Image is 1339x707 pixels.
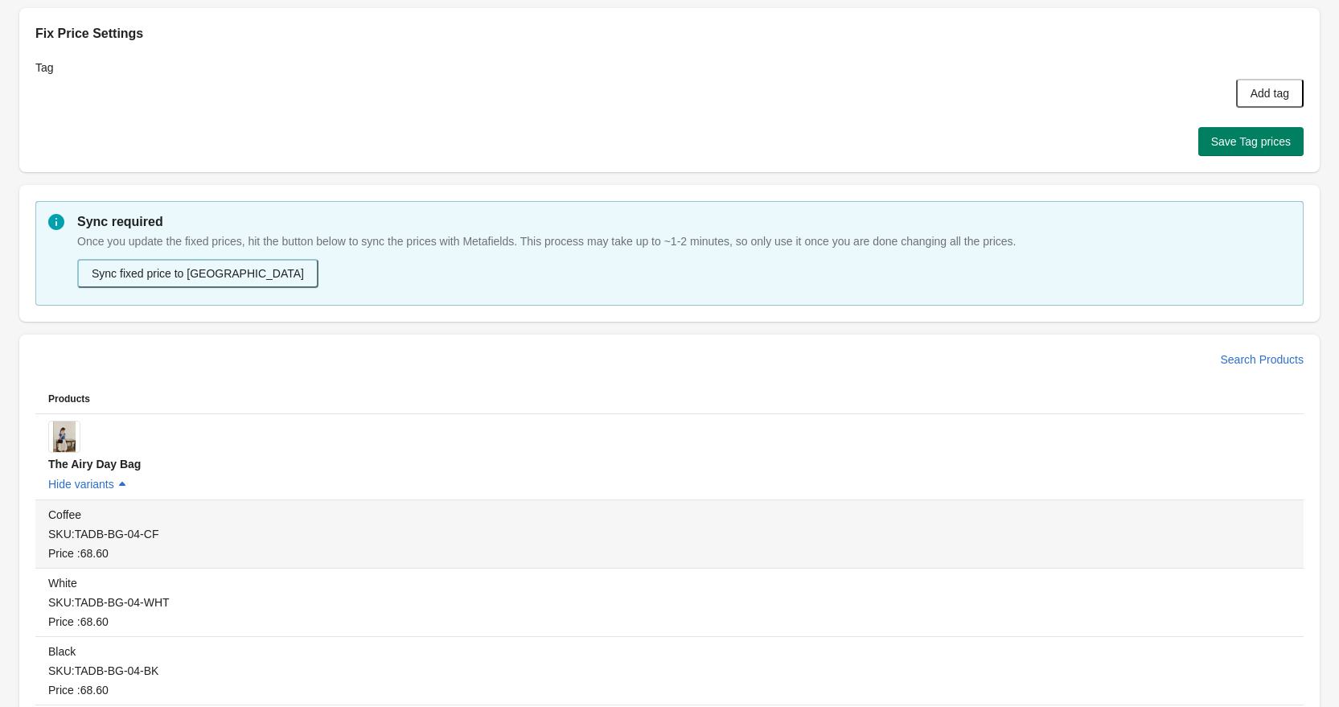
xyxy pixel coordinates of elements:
div: SKU: TADB-BG-04-CF [48,526,1291,542]
p: Sync required [77,212,1291,232]
button: Sync fixed price to [GEOGRAPHIC_DATA] [77,259,318,288]
span: Once you update the fixed prices, hit the button below to sync the prices with Metafields. This p... [77,235,1016,248]
span: Save Tag prices [1211,135,1291,148]
label: Tag [35,60,54,76]
div: Black [48,643,1291,660]
span: Products [48,393,90,405]
h2: Fix Price Settings [35,24,1304,43]
div: SKU: TADB-BG-04-BK [48,663,1291,679]
button: Hide variants [42,470,137,499]
div: Price : 68.60 [48,545,1291,561]
button: Search Products [1214,345,1311,374]
button: Save Tag prices [1198,127,1304,156]
span: The Airy Day Bag [48,458,141,471]
span: Hide variants [48,478,114,491]
span: Add tag [1251,87,1289,100]
div: Price : 68.60 [48,614,1291,630]
div: White [48,575,1291,591]
div: SKU: TADB-BG-04-WHT [48,594,1291,610]
img: The Airy Day Bag [53,421,76,452]
div: Price : 68.60 [48,682,1291,698]
div: Coffee [48,507,1291,523]
span: Search Products [1221,353,1304,366]
button: Add tag [1236,79,1304,108]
